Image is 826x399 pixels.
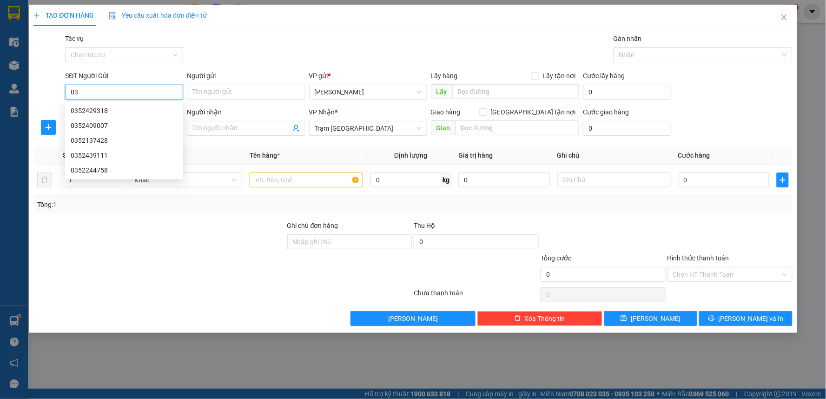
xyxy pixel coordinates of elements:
[65,71,183,81] div: SĐT Người Gửi
[458,173,550,187] input: 0
[309,108,335,116] span: VP Nhận
[315,121,422,135] span: Trạm Sài Gòn
[250,173,363,187] input: VD: Bàn, Ghế
[458,152,493,159] span: Giá trị hàng
[65,103,183,118] div: 0352429318
[431,108,461,116] span: Giao hàng
[777,173,788,187] button: plus
[65,118,183,133] div: 0352409007
[583,108,629,116] label: Cước giao hàng
[554,146,674,165] th: Ghi chú
[541,254,571,262] span: Tổng cước
[309,71,427,81] div: VP gửi
[109,12,207,19] span: Yêu cầu xuất hóa đơn điện tử
[604,311,698,326] button: save[PERSON_NAME]
[515,315,521,322] span: delete
[315,85,422,99] span: Phan Thiết
[539,71,579,81] span: Lấy tận nơi
[699,311,793,326] button: printer[PERSON_NAME] và In
[71,120,178,131] div: 0352409007
[292,125,300,132] span: user-add
[71,150,178,160] div: 0352439111
[614,35,642,42] label: Gán nhãn
[452,84,580,99] input: Dọc đường
[134,173,237,187] span: Khác
[37,173,52,187] button: delete
[442,173,451,187] span: kg
[431,72,458,80] span: Lấy hàng
[187,71,305,81] div: Người gửi
[350,311,476,326] button: [PERSON_NAME]
[477,311,602,326] button: deleteXóa Thông tin
[678,152,710,159] span: Cước hàng
[583,85,671,100] input: Cước lấy hàng
[456,120,580,135] input: Dọc đường
[388,313,438,324] span: [PERSON_NAME]
[414,222,435,229] span: Thu Hộ
[583,121,671,136] input: Cước giao hàng
[33,12,40,19] span: plus
[525,313,565,324] span: Xóa Thông tin
[63,152,70,159] span: SL
[777,176,788,184] span: plus
[109,12,116,20] img: icon
[583,72,625,80] label: Cước lấy hàng
[65,133,183,148] div: 0352137428
[287,234,412,249] input: Ghi chú đơn hàng
[708,315,715,322] span: printer
[557,173,671,187] input: Ghi Chú
[71,135,178,146] div: 0352137428
[33,12,94,19] span: TẠO ĐƠN HÀNG
[487,107,579,117] span: [GEOGRAPHIC_DATA] tận nơi
[37,199,319,210] div: Tổng: 1
[65,163,183,178] div: 0352244758
[631,313,681,324] span: [PERSON_NAME]
[780,13,788,21] span: close
[71,165,178,175] div: 0352244758
[41,120,56,135] button: plus
[394,152,427,159] span: Định lượng
[431,120,456,135] span: Giao
[287,222,338,229] label: Ghi chú đơn hàng
[65,35,84,42] label: Tác vụ
[413,288,540,304] div: Chưa thanh toán
[431,84,452,99] span: Lấy
[667,254,729,262] label: Hình thức thanh toán
[65,148,183,163] div: 0352439111
[719,313,784,324] span: [PERSON_NAME] và In
[250,152,280,159] span: Tên hàng
[41,124,55,131] span: plus
[621,315,627,322] span: save
[771,5,797,31] button: Close
[187,107,305,117] div: Người nhận
[71,106,178,116] div: 0352429318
